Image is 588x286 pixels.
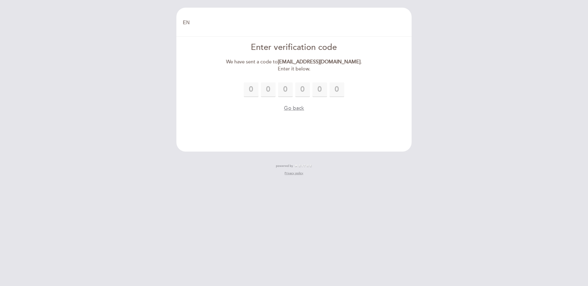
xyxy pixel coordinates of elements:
a: powered by [276,164,312,168]
img: MEITRE [295,164,312,167]
span: powered by [276,164,293,168]
strong: [EMAIL_ADDRESS][DOMAIN_NAME] [278,59,360,65]
div: Enter verification code [224,42,364,54]
input: 0 [261,82,276,97]
a: Privacy policy [285,171,303,175]
input: 0 [330,82,344,97]
input: 0 [295,82,310,97]
div: We have sent a code to . Enter it below. [224,58,364,73]
input: 0 [278,82,293,97]
input: 0 [244,82,258,97]
button: Go back [284,104,304,112]
input: 0 [312,82,327,97]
